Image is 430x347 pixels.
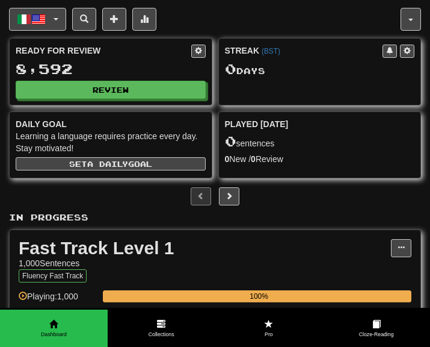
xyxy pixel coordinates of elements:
div: Daily Goal [16,118,206,130]
strong: 0 [225,154,230,164]
button: Fluency Fast Track [19,269,87,283]
strong: 0 [251,154,256,164]
div: 100% [106,290,411,302]
button: Add sentence to collection [102,8,126,31]
span: a daily [87,160,128,168]
div: Ready for Review [16,45,191,57]
div: New / Review [225,153,415,165]
span: 0 [225,133,236,149]
span: Cloze-Reading [322,331,430,339]
span: Collections [108,331,215,339]
div: 1,000 Sentences [19,257,391,269]
div: Fast Track Level 1 [19,239,391,257]
button: Review [16,81,206,99]
p: In Progress [9,211,421,224]
div: Day s [225,61,415,77]
div: sentences [225,134,415,149]
span: Pro [215,331,323,339]
span: Played [DATE] [225,118,289,130]
button: More stats [132,8,156,31]
a: (BST) [262,47,280,55]
div: Streak [225,45,383,57]
div: 8,592 [16,61,206,77]
button: Search sentences [72,8,96,31]
span: 0 [225,60,236,77]
div: Playing: 1,000 [19,290,97,310]
div: Learning a language requires practice every day. Stay motivated! [16,130,206,154]
button: Seta dailygoal [16,157,206,170]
